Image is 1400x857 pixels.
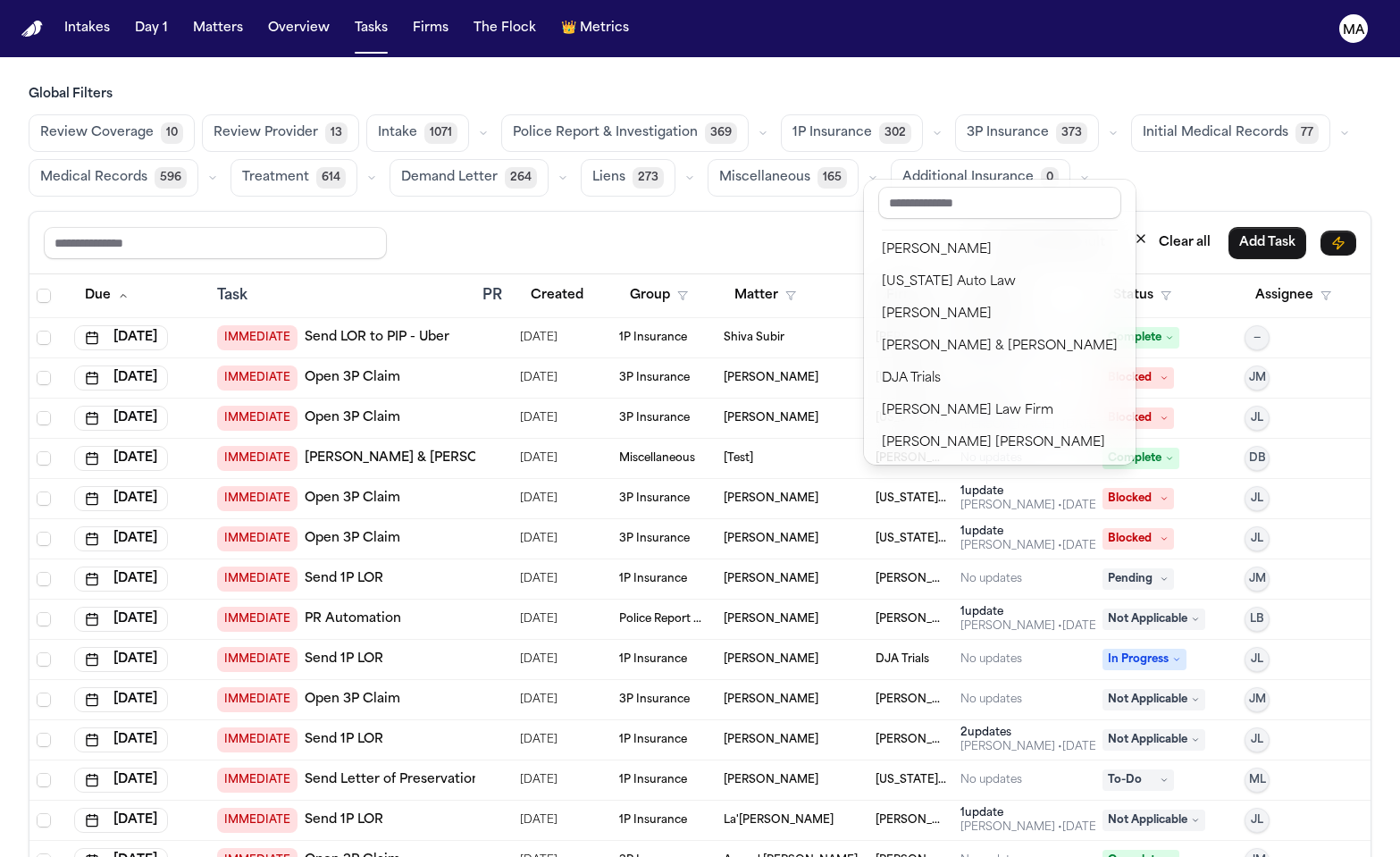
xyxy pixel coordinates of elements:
[882,336,1118,357] div: [PERSON_NAME] & [PERSON_NAME]
[882,239,1118,261] div: [PERSON_NAME]
[882,433,1118,454] div: [PERSON_NAME] [PERSON_NAME]
[882,304,1118,325] div: [PERSON_NAME]
[882,272,1118,293] div: [US_STATE] Auto Law
[864,180,1136,465] div: Firm
[882,368,1118,390] div: DJA Trials
[882,400,1118,422] div: [PERSON_NAME] Law Firm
